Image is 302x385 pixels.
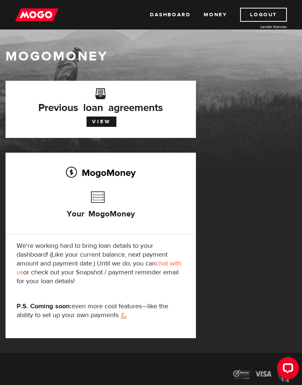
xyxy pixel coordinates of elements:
[87,117,116,127] a: View
[240,8,287,22] a: Logout
[17,302,185,320] p: even more cool features—like the ability to set up your own payments
[67,188,135,230] h3: Your MogoMoney
[232,24,287,30] a: Lender licences
[15,8,59,22] img: mogo_logo-11ee424be714fa7cbb0f0f49df9e16ec.png
[17,165,185,180] h2: MogoMoney
[150,8,190,22] a: Dashboard
[17,302,71,311] strong: P.S. Coming soon:
[17,93,185,111] h3: Previous loan agreements
[6,49,296,64] h1: MogoMoney
[204,8,227,22] a: Money
[17,259,182,277] a: chat with us
[17,242,185,286] p: We're working hard to bring loan details to your dashboard! (Like your current balance, next paym...
[121,313,127,319] img: strong arm emoji
[271,354,302,385] iframe: LiveChat chat widget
